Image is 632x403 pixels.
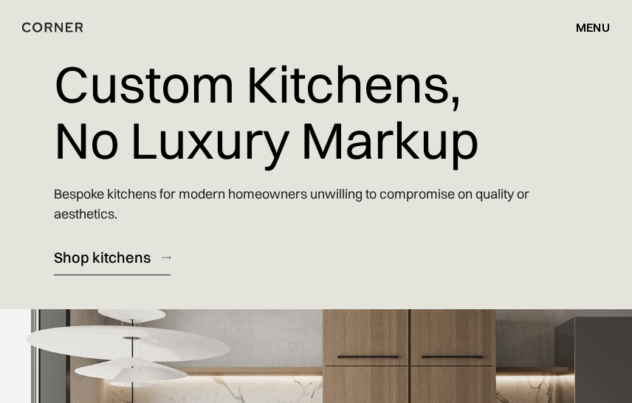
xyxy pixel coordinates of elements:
p: Bespoke kitchens for modern homeowners unwilling to compromise on quality or aesthetics. [54,176,577,232]
a: home [22,18,83,37]
div: Shop kitchens [54,247,151,267]
div: menu [561,15,610,40]
div: menu [576,21,610,33]
h1: Custom Kitchens, No Luxury Markup [54,49,479,176]
a: Shop kitchens [54,239,171,275]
